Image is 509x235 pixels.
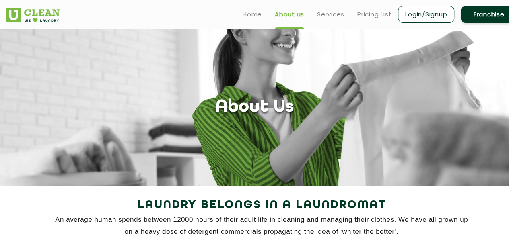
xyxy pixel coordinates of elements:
[398,6,454,23] a: Login/Signup
[216,97,294,118] h1: About Us
[317,10,344,19] a: Services
[6,8,60,22] img: UClean Laundry and Dry Cleaning
[243,10,262,19] a: Home
[357,10,392,19] a: Pricing List
[275,10,304,19] a: About us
